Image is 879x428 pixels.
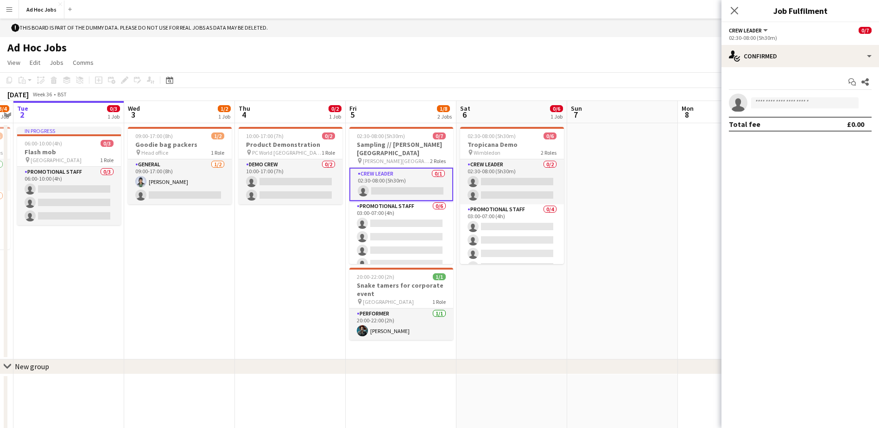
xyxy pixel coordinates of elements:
[349,168,453,201] app-card-role: Crew Leader0/102:30-08:00 (5h30m)
[460,104,470,113] span: Sat
[433,132,446,139] span: 0/7
[437,113,452,120] div: 2 Jobs
[16,109,28,120] span: 2
[544,132,556,139] span: 0/6
[107,105,120,112] span: 0/3
[550,105,563,112] span: 0/6
[729,34,872,41] div: 02:30-08:00 (5h30m)
[7,90,29,99] div: [DATE]
[349,201,453,300] app-card-role: Promotional Staff0/603:00-07:00 (4h)
[11,24,19,32] span: !
[252,149,322,156] span: PC World [GEOGRAPHIC_DATA]
[31,91,54,98] span: Week 36
[239,104,250,113] span: Thu
[357,132,405,139] span: 02:30-08:00 (5h30m)
[73,58,94,67] span: Comms
[101,140,114,147] span: 0/3
[17,167,121,225] app-card-role: Promotional Staff0/306:00-10:00 (4h)
[437,105,450,112] span: 1/8
[459,109,470,120] span: 6
[349,281,453,298] h3: Snake tamers for corporate event
[329,105,341,112] span: 0/2
[19,0,64,19] button: Ad Hoc Jobs
[729,27,769,34] button: Crew Leader
[460,127,564,264] app-job-card: 02:30-08:00 (5h30m)0/6Tropicana Demo Wimbledon2 RolesCrew Leader0/202:30-08:00 (5h30m) Promotiona...
[57,91,67,98] div: BST
[17,104,28,113] span: Tue
[17,127,121,225] app-job-card: In progress06:00-10:00 (4h)0/3Flash mob [GEOGRAPHIC_DATA]1 RolePromotional Staff0/306:00-10:00 (4h)
[211,149,224,156] span: 1 Role
[141,149,168,156] span: Head office
[571,104,582,113] span: Sun
[474,149,500,156] span: Wimbledon
[433,273,446,280] span: 1/1
[46,57,67,69] a: Jobs
[721,45,879,67] div: Confirmed
[349,268,453,340] app-job-card: 20:00-22:00 (2h)1/1Snake tamers for corporate event [GEOGRAPHIC_DATA]1 RolePerformer1/120:00-22:0...
[682,104,694,113] span: Mon
[349,140,453,157] h3: Sampling // [PERSON_NAME][GEOGRAPHIC_DATA]
[322,132,335,139] span: 0/2
[50,58,63,67] span: Jobs
[541,149,556,156] span: 2 Roles
[349,127,453,264] app-job-card: 02:30-08:00 (5h30m)0/7Sampling // [PERSON_NAME][GEOGRAPHIC_DATA] [PERSON_NAME][GEOGRAPHIC_DATA]2 ...
[69,57,97,69] a: Comms
[108,113,120,120] div: 1 Job
[349,104,357,113] span: Fri
[128,140,232,149] h3: Goodie bag packers
[7,58,20,67] span: View
[348,109,357,120] span: 5
[128,104,140,113] span: Wed
[218,113,230,120] div: 1 Job
[17,148,121,156] h3: Flash mob
[460,204,564,276] app-card-role: Promotional Staff0/403:00-07:00 (4h)
[30,58,40,67] span: Edit
[239,159,342,204] app-card-role: Demo crew0/210:00-17:00 (7h)
[468,132,516,139] span: 02:30-08:00 (5h30m)
[363,157,430,164] span: [PERSON_NAME][GEOGRAPHIC_DATA]
[31,157,82,164] span: [GEOGRAPHIC_DATA]
[239,140,342,149] h3: Product Demonstration
[26,57,44,69] a: Edit
[460,140,564,149] h3: Tropicana Demo
[460,159,564,204] app-card-role: Crew Leader0/202:30-08:00 (5h30m)
[729,27,762,34] span: Crew Leader
[128,159,232,204] app-card-role: General1/209:00-17:00 (8h)[PERSON_NAME]
[847,120,864,129] div: £0.00
[569,109,582,120] span: 7
[246,132,284,139] span: 10:00-17:00 (7h)
[721,5,879,17] h3: Job Fulfilment
[211,132,224,139] span: 1/2
[15,362,49,371] div: New group
[357,273,394,280] span: 20:00-22:00 (2h)
[859,27,872,34] span: 0/7
[237,109,250,120] span: 4
[25,140,62,147] span: 06:00-10:00 (4h)
[329,113,341,120] div: 1 Job
[680,109,694,120] span: 8
[100,157,114,164] span: 1 Role
[322,149,335,156] span: 1 Role
[729,120,760,129] div: Total fee
[17,127,121,134] div: In progress
[218,105,231,112] span: 1/2
[135,132,173,139] span: 09:00-17:00 (8h)
[7,41,67,55] h1: Ad Hoc Jobs
[550,113,563,120] div: 1 Job
[4,57,24,69] a: View
[430,157,446,164] span: 2 Roles
[432,298,446,305] span: 1 Role
[239,127,342,204] app-job-card: 10:00-17:00 (7h)0/2Product Demonstration PC World [GEOGRAPHIC_DATA]1 RoleDemo crew0/210:00-17:00 ...
[349,308,453,340] app-card-role: Performer1/120:00-22:00 (2h)[PERSON_NAME]
[128,127,232,204] app-job-card: 09:00-17:00 (8h)1/2Goodie bag packers Head office1 RoleGeneral1/209:00-17:00 (8h)[PERSON_NAME]
[363,298,414,305] span: [GEOGRAPHIC_DATA]
[126,109,140,120] span: 3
